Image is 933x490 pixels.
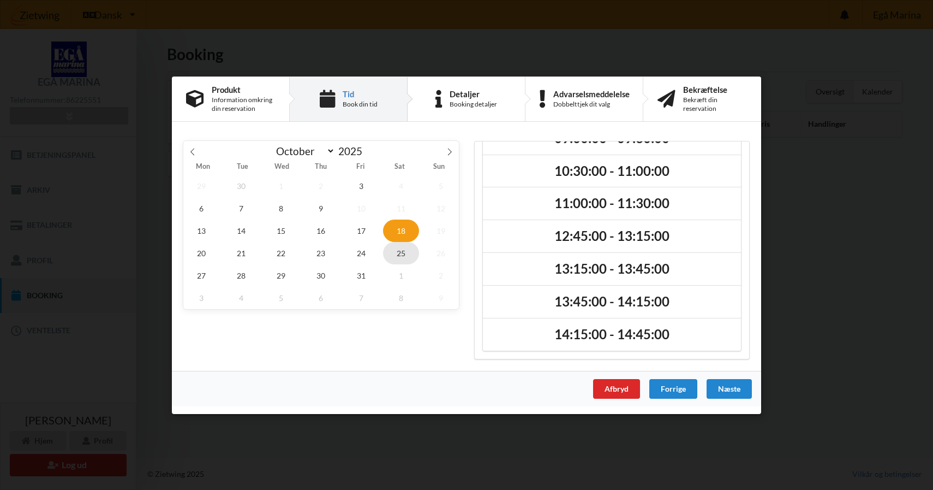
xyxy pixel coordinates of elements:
[183,174,219,197] span: September 29, 2025
[223,219,259,241] span: October 14, 2025
[183,197,219,219] span: October 6, 2025
[423,241,459,264] span: October 26, 2025
[380,163,420,170] span: Sat
[263,219,299,241] span: October 15, 2025
[383,264,419,286] span: November 1, 2025
[343,89,378,98] div: Tid
[683,96,747,113] div: Bekræft din reservation
[303,219,339,241] span: October 16, 2025
[263,286,299,309] span: November 5, 2025
[423,219,459,241] span: October 19, 2025
[263,264,299,286] span: October 29, 2025
[553,100,630,109] div: Dobbelttjek dit valg
[343,100,378,109] div: Book din tid
[491,162,733,179] h2: 10:30:00 - 11:00:00
[423,264,459,286] span: November 2, 2025
[383,286,419,309] span: November 8, 2025
[420,163,459,170] span: Sun
[335,145,371,157] input: Year
[183,163,223,170] span: Mon
[491,293,733,310] h2: 13:45:00 - 14:15:00
[683,85,747,93] div: Bekræftelse
[343,241,379,264] span: October 24, 2025
[450,100,497,109] div: Booking detaljer
[423,286,459,309] span: November 9, 2025
[423,197,459,219] span: October 12, 2025
[341,163,380,170] span: Fri
[423,174,459,197] span: October 5, 2025
[223,174,259,197] span: September 30, 2025
[553,89,630,98] div: Advarselsmeddelelse
[223,241,259,264] span: October 21, 2025
[223,264,259,286] span: October 28, 2025
[343,219,379,241] span: October 17, 2025
[301,163,340,170] span: Thu
[491,326,733,343] h2: 14:15:00 - 14:45:00
[212,96,275,113] div: Information omkring din reservation
[491,228,733,245] h2: 12:45:00 - 13:15:00
[303,264,339,286] span: October 30, 2025
[263,174,299,197] span: October 1, 2025
[212,85,275,93] div: Produkt
[343,174,379,197] span: October 3, 2025
[491,261,733,278] h2: 13:15:00 - 13:45:00
[183,286,219,309] span: November 3, 2025
[303,197,339,219] span: October 9, 2025
[707,379,752,398] div: Næste
[263,241,299,264] span: October 22, 2025
[263,197,299,219] span: October 8, 2025
[343,264,379,286] span: October 31, 2025
[383,219,419,241] span: October 18, 2025
[303,174,339,197] span: October 2, 2025
[383,174,419,197] span: October 4, 2025
[343,197,379,219] span: October 10, 2025
[649,379,697,398] div: Forrige
[303,286,339,309] span: November 6, 2025
[183,219,219,241] span: October 13, 2025
[223,163,262,170] span: Tue
[593,379,640,398] div: Afbryd
[383,241,419,264] span: October 25, 2025
[383,197,419,219] span: October 11, 2025
[303,241,339,264] span: October 23, 2025
[343,286,379,309] span: November 7, 2025
[183,241,219,264] span: October 20, 2025
[450,89,497,98] div: Detaljer
[262,163,301,170] span: Wed
[491,195,733,212] h2: 11:00:00 - 11:30:00
[223,197,259,219] span: October 7, 2025
[183,264,219,286] span: October 27, 2025
[271,144,336,158] select: Month
[491,129,733,146] h2: 09:00:00 - 09:30:00
[223,286,259,309] span: November 4, 2025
